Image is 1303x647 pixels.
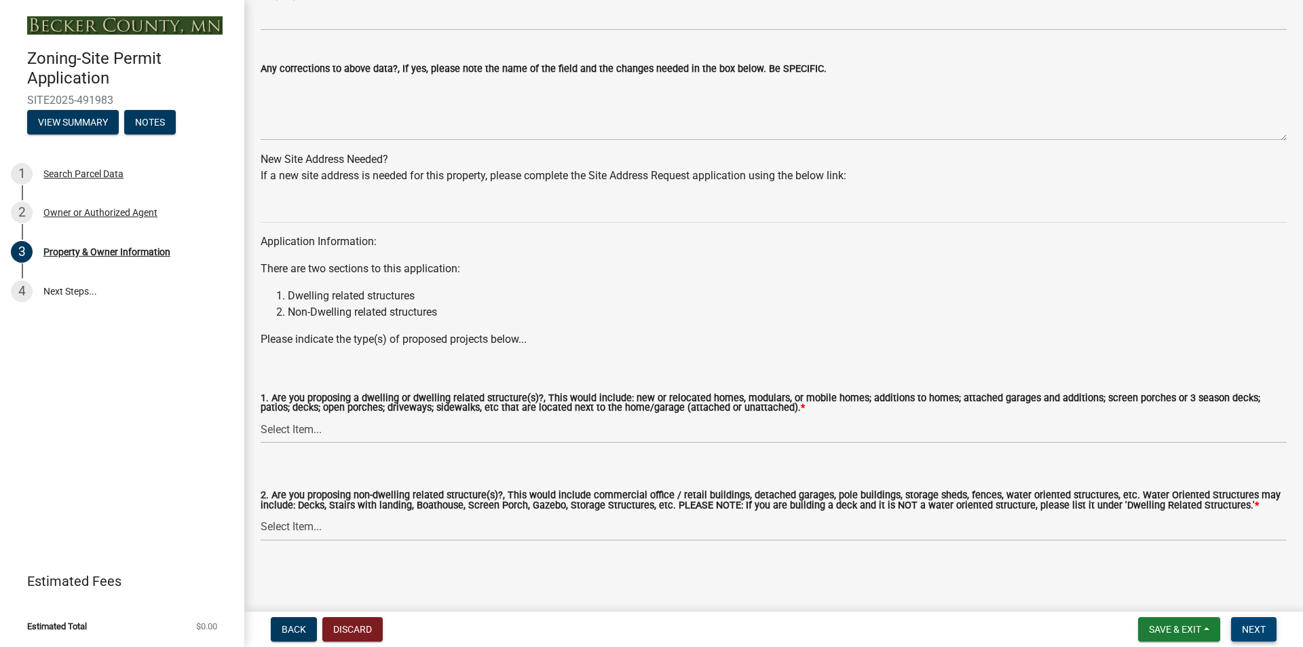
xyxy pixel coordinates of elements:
[1138,617,1220,642] button: Save & Exit
[11,202,33,223] div: 2
[261,64,827,74] label: Any corrections to above data?, If yes, please note the name of the field and the changes needed ...
[271,617,317,642] button: Back
[11,280,33,302] div: 4
[27,117,119,128] wm-modal-confirm: Summary
[196,622,217,631] span: $0.00
[124,110,176,134] button: Notes
[43,247,170,257] div: Property & Owner Information
[43,169,124,179] div: Search Parcel Data
[261,491,1287,511] label: 2. Are you proposing non-dwelling related structure(s)?, This would include commercial office / r...
[11,241,33,263] div: 3
[43,208,157,217] div: Owner or Authorized Agent
[322,617,383,642] button: Discard
[1231,617,1277,642] button: Next
[261,394,1287,413] label: 1. Are you proposing a dwelling or dwelling related structure(s)?, This would include: new or rel...
[288,288,1287,304] li: Dwelling related structures
[261,331,1287,348] p: Please indicate the type(s) of proposed projects below...
[261,151,1287,184] div: New Site Address Needed?
[27,94,217,107] span: SITE2025-491983
[1242,624,1266,635] span: Next
[124,117,176,128] wm-modal-confirm: Notes
[27,110,119,134] button: View Summary
[27,16,223,35] img: Becker County, Minnesota
[11,568,223,595] a: Estimated Fees
[288,304,1287,320] li: Non-Dwelling related structures
[11,163,33,185] div: 1
[1149,624,1201,635] span: Save & Exit
[261,261,1287,277] p: There are two sections to this application:
[261,234,1287,250] p: Application Information:
[282,624,306,635] span: Back
[261,168,1287,184] div: If a new site address is needed for this property, please complete the Site Address Request appli...
[27,49,233,88] h4: Zoning-Site Permit Application
[27,622,87,631] span: Estimated Total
